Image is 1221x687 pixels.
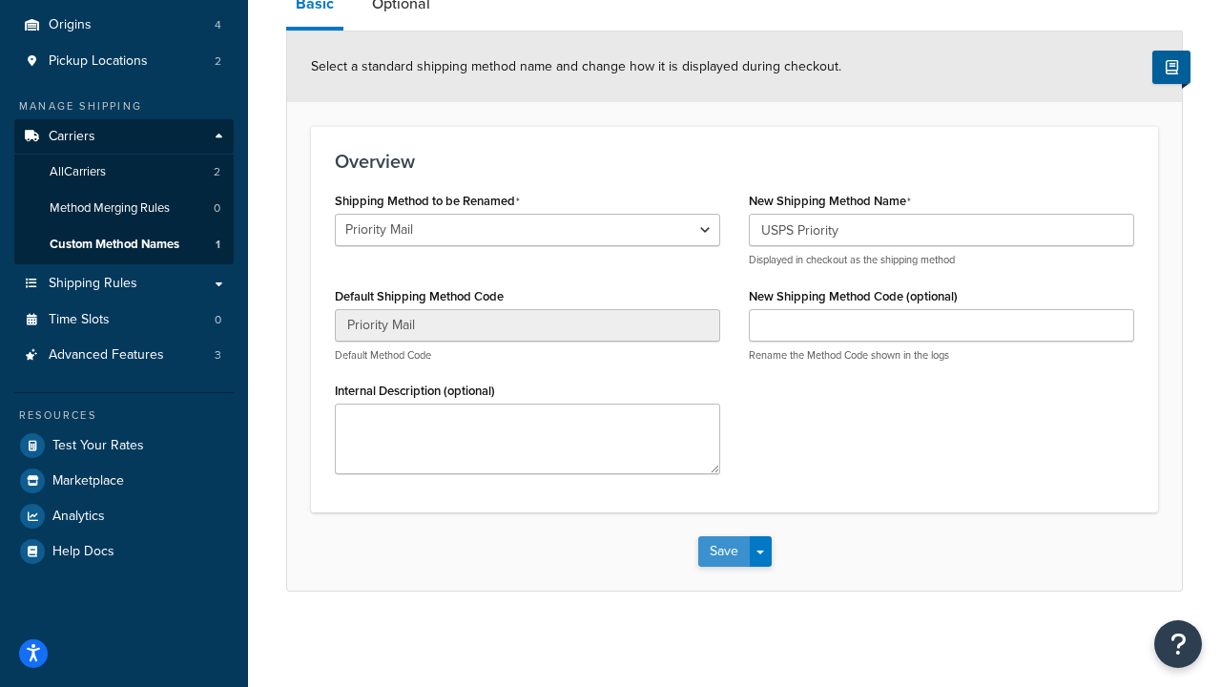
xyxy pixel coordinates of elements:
span: 3 [215,347,221,364]
span: Marketplace [52,473,124,489]
li: Advanced Features [14,338,234,373]
li: Carriers [14,119,234,264]
span: Method Merging Rules [50,200,170,217]
a: Analytics [14,499,234,533]
label: Internal Description (optional) [335,384,495,398]
h3: Overview [335,151,1134,172]
p: Rename the Method Code shown in the logs [749,348,1134,363]
p: Default Method Code [335,348,720,363]
span: All Carriers [50,164,106,180]
span: Test Your Rates [52,438,144,454]
span: 0 [214,200,220,217]
div: Resources [14,407,234,424]
a: AllCarriers2 [14,155,234,190]
button: Show Help Docs [1152,51,1190,84]
a: Time Slots0 [14,302,234,338]
a: Advanced Features3 [14,338,234,373]
span: 0 [215,312,221,328]
li: Time Slots [14,302,234,338]
a: Method Merging Rules0 [14,191,234,226]
button: Save [698,536,750,567]
span: Analytics [52,509,105,525]
a: Marketplace [14,464,234,498]
label: Shipping Method to be Renamed [335,194,520,209]
span: Origins [49,17,92,33]
label: Default Shipping Method Code [335,289,504,303]
a: Test Your Rates [14,428,234,463]
li: Custom Method Names [14,227,234,262]
span: Custom Method Names [50,237,179,253]
span: Pickup Locations [49,53,148,70]
button: Open Resource Center [1154,620,1202,668]
li: Method Merging Rules [14,191,234,226]
li: Pickup Locations [14,44,234,79]
a: Pickup Locations2 [14,44,234,79]
span: Help Docs [52,544,114,560]
label: New Shipping Method Code (optional) [749,289,958,303]
span: Time Slots [49,312,110,328]
a: Shipping Rules [14,266,234,302]
span: Shipping Rules [49,276,137,292]
div: Manage Shipping [14,98,234,114]
span: 2 [214,164,220,180]
a: Origins4 [14,8,234,43]
li: Origins [14,8,234,43]
span: 4 [215,17,221,33]
span: 2 [215,53,221,70]
p: Displayed in checkout as the shipping method [749,253,1134,267]
a: Carriers [14,119,234,155]
a: Custom Method Names1 [14,227,234,262]
a: Help Docs [14,534,234,569]
span: 1 [216,237,220,253]
span: Advanced Features [49,347,164,364]
label: New Shipping Method Name [749,194,911,209]
span: Select a standard shipping method name and change how it is displayed during checkout. [311,56,841,76]
span: Carriers [49,129,95,145]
